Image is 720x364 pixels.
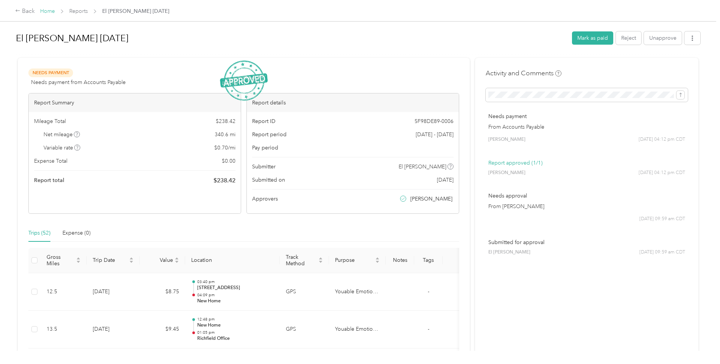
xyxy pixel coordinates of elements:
[678,322,720,364] iframe: Everlance-gr Chat Button Frame
[437,176,454,184] span: [DATE]
[280,248,329,273] th: Track Method
[197,330,274,335] p: 01:05 pm
[76,256,81,261] span: caret-up
[488,112,685,120] p: Needs payment
[252,117,276,125] span: Report ID
[87,311,140,348] td: [DATE]
[197,322,274,329] p: New Home
[40,8,55,14] a: Home
[29,93,241,112] div: Report Summary
[216,117,235,125] span: $ 238.42
[252,131,287,138] span: Report period
[318,256,323,261] span: caret-up
[488,159,685,167] p: Report approved (1/1)
[286,254,317,267] span: Track Method
[488,123,685,131] p: From Accounts Payable
[488,192,685,200] p: Needs approval
[197,292,274,298] p: 04:09 pm
[280,311,329,348] td: GPS
[572,31,613,45] button: Mark as paid
[414,248,443,273] th: Tags
[428,288,429,295] span: -
[140,311,185,348] td: $9.45
[639,249,685,256] span: [DATE] 09:59 am CDT
[185,248,280,273] th: Location
[34,117,66,125] span: Mileage Total
[486,68,561,78] h4: Activity and Comments
[375,256,380,261] span: caret-up
[129,260,134,264] span: caret-down
[47,254,75,267] span: Gross Miles
[197,335,274,342] p: Richfield Office
[639,136,685,143] span: [DATE] 04:12 pm CDT
[87,273,140,311] td: [DATE]
[488,238,685,246] p: Submitted for approval
[616,31,641,45] button: Reject
[69,8,88,14] a: Reports
[197,317,274,322] p: 12:48 pm
[386,248,414,273] th: Notes
[410,195,452,203] span: [PERSON_NAME]
[252,195,278,203] span: Approvers
[428,326,429,332] span: -
[41,273,87,311] td: 12.5
[175,260,179,264] span: caret-down
[87,248,140,273] th: Trip Date
[318,260,323,264] span: caret-down
[93,257,128,263] span: Trip Date
[488,202,685,210] p: From [PERSON_NAME]
[375,260,380,264] span: caret-down
[220,61,268,101] img: ApprovedStamp
[252,144,278,152] span: Pay period
[175,256,179,261] span: caret-up
[197,298,274,305] p: New Home
[252,176,285,184] span: Submitted on
[488,249,530,256] span: El [PERSON_NAME]
[16,29,567,47] h1: El Reinhard Mileage September 2025
[140,248,185,273] th: Value
[329,248,386,273] th: Purpose
[488,136,525,143] span: [PERSON_NAME]
[34,176,64,184] span: Report total
[222,157,235,165] span: $ 0.00
[399,163,446,171] span: El [PERSON_NAME]
[44,131,80,138] span: Net mileage
[329,311,386,348] td: Youable Emotional Health
[34,157,67,165] span: Expense Total
[215,131,235,138] span: 340.6 mi
[644,31,682,45] button: Unapprove
[129,256,134,261] span: caret-up
[329,273,386,311] td: Youable Emotional Health
[41,248,87,273] th: Gross Miles
[41,311,87,348] td: 13.5
[31,78,126,86] span: Needs payment from Accounts Payable
[639,216,685,222] span: [DATE] 09:59 am CDT
[214,176,235,185] span: $ 238.42
[416,131,454,138] span: [DATE] - [DATE]
[62,229,90,237] div: Expense (0)
[76,260,81,264] span: caret-down
[214,144,235,152] span: $ 0.70 / mi
[415,117,454,125] span: 5F98DE89-0006
[488,170,525,176] span: [PERSON_NAME]
[44,144,81,152] span: Variable rate
[639,170,685,176] span: [DATE] 04:12 pm CDT
[28,68,73,77] span: Needs Payment
[335,257,374,263] span: Purpose
[15,7,35,16] div: Back
[140,273,185,311] td: $8.75
[197,285,274,291] p: [STREET_ADDRESS]
[102,7,169,15] span: El [PERSON_NAME] [DATE]
[197,279,274,285] p: 03:40 pm
[247,93,459,112] div: Report details
[280,273,329,311] td: GPS
[252,163,276,171] span: Submitter
[28,229,50,237] div: Trips (52)
[146,257,173,263] span: Value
